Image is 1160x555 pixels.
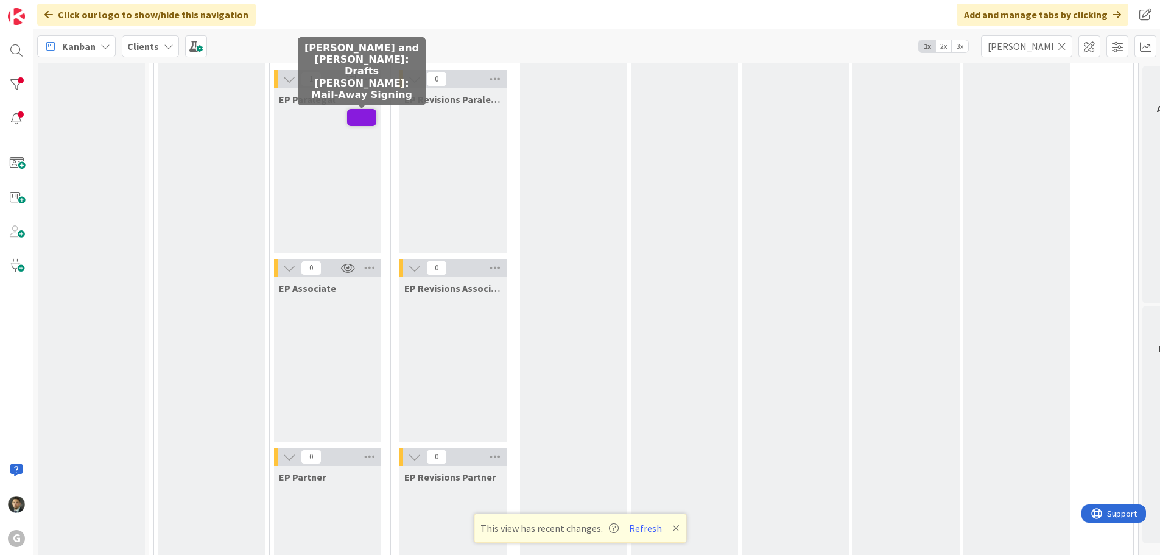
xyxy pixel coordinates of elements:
div: G [8,530,25,547]
h5: [PERSON_NAME] and [PERSON_NAME]: Drafts [PERSON_NAME]: Mail-Away Signing [303,42,421,101]
span: 0 [426,450,447,464]
input: Quick Filter... [981,35,1072,57]
div: Add and manage tabs by clicking [957,4,1128,26]
span: 0 [301,261,322,275]
span: 0 [301,450,322,464]
span: Kanban [62,39,96,54]
img: Visit kanbanzone.com [8,8,25,25]
span: 0 [426,72,447,87]
span: EP Revisions Paralegal [404,93,502,105]
span: EP Associate [279,282,336,294]
span: This view has recent changes. [480,521,619,536]
span: EP Revisions Associate [404,282,502,294]
div: Click our logo to show/hide this navigation [37,4,256,26]
span: EP Revisions Partner [404,471,496,483]
span: EP Paralegal [279,93,336,105]
span: 3x [952,40,968,52]
span: 0 [426,261,447,275]
span: EP Partner [279,471,326,483]
span: Support [26,2,55,16]
span: 2x [935,40,952,52]
button: Refresh [625,520,666,536]
b: Clients [127,40,159,52]
img: CG [8,496,25,513]
span: 1x [919,40,935,52]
